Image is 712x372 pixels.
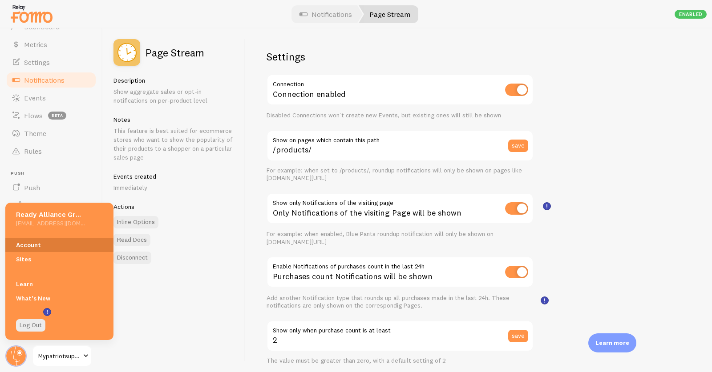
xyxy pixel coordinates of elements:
[24,147,42,156] span: Rules
[32,345,92,367] a: Mypatriotsupply
[24,93,46,102] span: Events
[16,219,85,227] h5: [EMAIL_ADDRESS][DOMAIN_NAME]
[5,179,97,196] a: Push
[5,252,113,266] a: Sites
[267,256,534,289] div: Purchases count Notifications will be shown
[24,201,57,210] span: Push Data
[113,216,158,228] a: Inline Options
[113,126,234,162] p: This feature is best suited for ecommerce stores who want to show the popularity of their product...
[24,40,47,49] span: Metrics
[113,183,234,192] p: Immediately
[43,308,51,316] svg: <p>Watch New Feature Tutorials!</p>
[588,333,636,352] div: Learn more
[38,351,81,361] span: Mypatriotsupply
[48,112,66,120] span: beta
[5,291,113,305] a: What's New
[16,210,85,219] h5: Ready Alliance Group
[24,111,43,120] span: Flows
[267,130,534,145] label: Show on pages which contain this path
[5,142,97,160] a: Rules
[113,172,234,180] h5: Events created
[595,339,629,347] p: Learn more
[267,74,534,107] div: Connection enabled
[113,87,234,105] p: Show aggregate sales or opt-in notifications on per-product level
[113,76,234,84] h5: Description
[24,76,65,84] span: Notifications
[5,277,113,291] a: Learn
[267,294,534,310] div: Add another Notification type that rounds up all purchases made in the last 24h. These notificati...
[146,47,204,58] h2: Page Stream
[5,36,97,53] a: Metrics
[541,296,549,304] svg: <p>When enabled, this option shows a “Roundup" notification that displays the total number of pur...
[267,320,534,352] input: 2
[9,2,54,25] img: fomo-relay-logo-orange.svg
[267,112,534,120] div: Disabled Connections won't create new Events, but existing ones will still be shown
[5,71,97,89] a: Notifications
[508,140,528,152] button: save
[11,171,97,176] span: Push
[267,230,534,246] div: For example: when enabled, Blue Pants roundup notification will only be shown on [DOMAIN_NAME][URL]
[113,203,234,211] h5: Actions
[24,58,50,67] span: Settings
[16,319,45,332] a: Log Out
[267,50,534,64] h2: Settings
[267,320,534,336] label: Show only when purchase count is at least
[113,116,234,124] h5: Notes
[267,193,534,225] div: Only Notifications of the visiting Page will be shown
[5,53,97,71] a: Settings
[113,39,140,66] img: fomo_icons_page_stream.svg
[24,183,40,192] span: Push
[5,238,113,252] a: Account
[24,129,46,138] span: Theme
[5,89,97,107] a: Events
[267,130,534,161] input: /products/
[5,124,97,142] a: Theme
[113,252,151,264] button: Disconnect
[267,357,534,365] div: The value must be greater than zero, with a default setting of 2
[5,107,97,124] a: Flows beta
[508,330,528,342] button: save
[543,202,551,210] svg: <h3>Show Only Notifications of the Visiting Page?<br></h3><p>When enabled, only events that conta...
[113,234,150,246] a: Read Docs
[267,167,534,182] div: For example: when set to /products/, roundup notifications will only be shown on pages like [DOMA...
[5,196,97,214] a: Push Data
